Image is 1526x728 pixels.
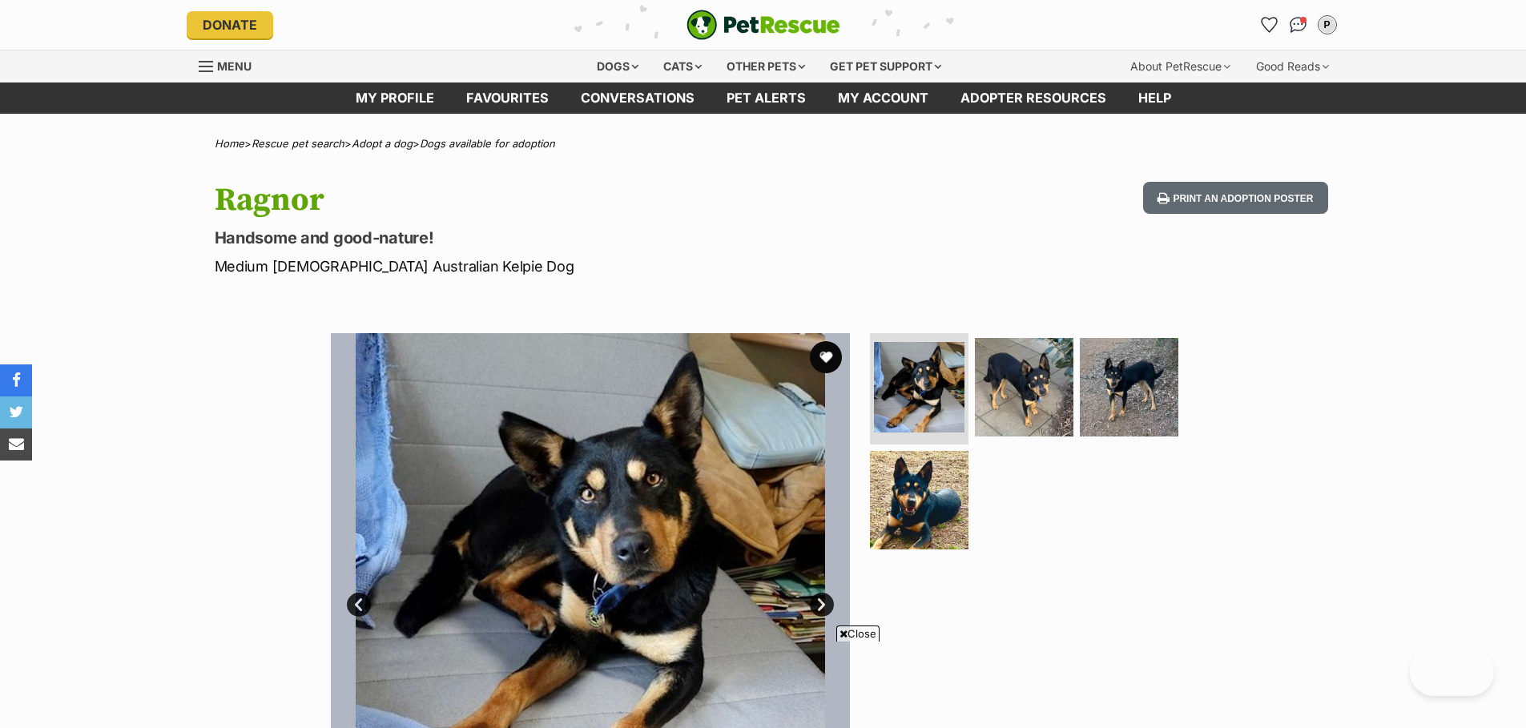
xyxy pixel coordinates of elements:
span: Menu [217,59,252,73]
h1: Ragnor [215,182,892,219]
a: Favourites [450,82,565,114]
img: Photo of Ragnor [975,338,1073,436]
a: Conversations [1286,12,1311,38]
img: Photo of Ragnor [870,451,968,549]
p: Handsome and good-nature! [215,227,892,249]
button: favourite [810,341,842,373]
a: Pet alerts [711,82,822,114]
a: My account [822,82,944,114]
span: Close [836,625,880,642]
iframe: Help Scout Beacon - Open [1410,648,1494,696]
button: Print an adoption poster [1143,182,1327,215]
button: My account [1315,12,1340,38]
div: About PetRescue [1119,50,1242,82]
iframe: Advertisement [472,648,1055,720]
a: conversations [565,82,711,114]
a: Donate [187,11,273,38]
div: Get pet support [819,50,952,82]
a: Adopter resources [944,82,1122,114]
a: Next [810,593,834,617]
p: Medium [DEMOGRAPHIC_DATA] Australian Kelpie Dog [215,255,892,277]
div: Cats [652,50,713,82]
img: Photo of Ragnor [1080,338,1178,436]
a: My profile [340,82,450,114]
img: logo-e224e6f780fb5917bec1dbf3a21bbac754714ae5b6737aabdf751b685950b380.svg [686,10,840,40]
a: Adopt a dog [352,137,413,150]
a: Prev [347,593,371,617]
div: Other pets [715,50,816,82]
ul: Account quick links [1257,12,1340,38]
img: Photo of Ragnor [874,342,964,432]
a: Rescue pet search [252,137,344,150]
div: P [1319,17,1335,33]
a: Favourites [1257,12,1282,38]
div: Good Reads [1245,50,1340,82]
div: Dogs [586,50,650,82]
a: PetRescue [686,10,840,40]
img: chat-41dd97257d64d25036548639549fe6c8038ab92f7586957e7f3b1b290dea8141.svg [1290,17,1307,33]
a: Help [1122,82,1187,114]
a: Home [215,137,244,150]
div: > > > [175,138,1352,150]
a: Dogs available for adoption [420,137,555,150]
a: Menu [199,50,263,79]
